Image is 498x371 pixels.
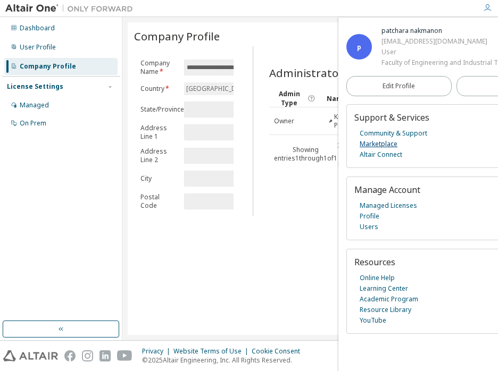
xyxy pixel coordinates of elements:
div: Privacy [142,347,173,356]
label: City [140,174,178,183]
img: Altair One [5,3,138,14]
div: [GEOGRAPHIC_DATA] [185,83,252,95]
a: Community & Support [360,128,427,139]
a: Managed Licenses [360,200,417,211]
img: youtube.svg [117,350,132,361]
a: Academic Program [360,294,418,305]
a: Learning Center [360,283,408,294]
span: Support & Services [354,112,429,123]
div: Company Profile [20,62,76,71]
span: Items per page [337,141,371,167]
span: Kittithuch Paponpen [334,113,371,130]
span: p [357,43,361,52]
a: Altair Connect [360,149,402,160]
div: On Prem [20,119,46,128]
span: Company Profile [134,29,220,44]
img: altair_logo.svg [3,350,58,361]
div: License Settings [7,82,63,91]
label: State/Province [140,105,178,114]
label: Address Line 1 [140,124,178,141]
div: Name [327,90,371,107]
a: Edit Profile [346,76,452,96]
a: Profile [360,211,379,222]
span: Owner [274,117,294,125]
span: Resources [354,256,395,268]
label: Country [140,85,178,93]
div: [GEOGRAPHIC_DATA] [184,82,253,95]
span: Edit Profile [383,82,415,90]
span: Showing entries 1 through 1 of 1 [274,145,337,163]
div: Managed [20,101,49,109]
p: © 2025 Altair Engineering, Inc. All Rights Reserved. [142,356,306,365]
label: Company Name [140,59,178,76]
label: Address Line 2 [140,147,178,164]
img: linkedin.svg [99,350,111,361]
span: Manage Account [354,184,420,196]
div: Dashboard [20,24,55,32]
span: Admin Type [273,89,305,107]
a: Resource Library [360,305,411,315]
div: Cookie Consent [252,347,306,356]
a: Marketplace [360,139,397,149]
label: Postal Code [140,193,178,210]
a: Users [360,222,378,232]
a: YouTube [360,315,386,326]
img: facebook.svg [64,350,76,361]
span: Administrators (1) [269,65,364,80]
div: User Profile [20,43,56,52]
img: instagram.svg [82,350,93,361]
a: Online Help [360,273,395,283]
div: Website Terms of Use [173,347,252,356]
